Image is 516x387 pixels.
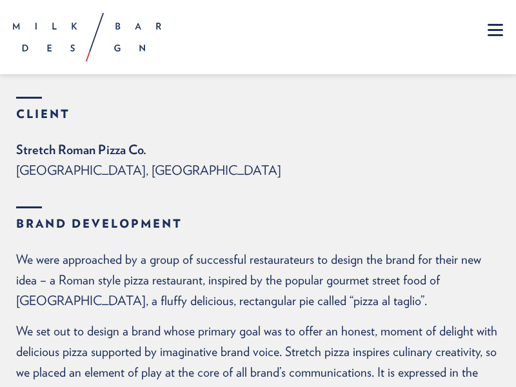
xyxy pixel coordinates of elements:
p: We were approached by a group of successful restaurateurs to design the brand for their new idea ... [16,249,500,311]
strong: Stretch Roman Pizza Co. [16,139,500,160]
h3: Brand development [16,218,500,230]
img: Milk Bar Design [13,13,161,61]
h3: Client [16,108,500,120]
p: [GEOGRAPHIC_DATA], [GEOGRAPHIC_DATA] [16,160,500,181]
